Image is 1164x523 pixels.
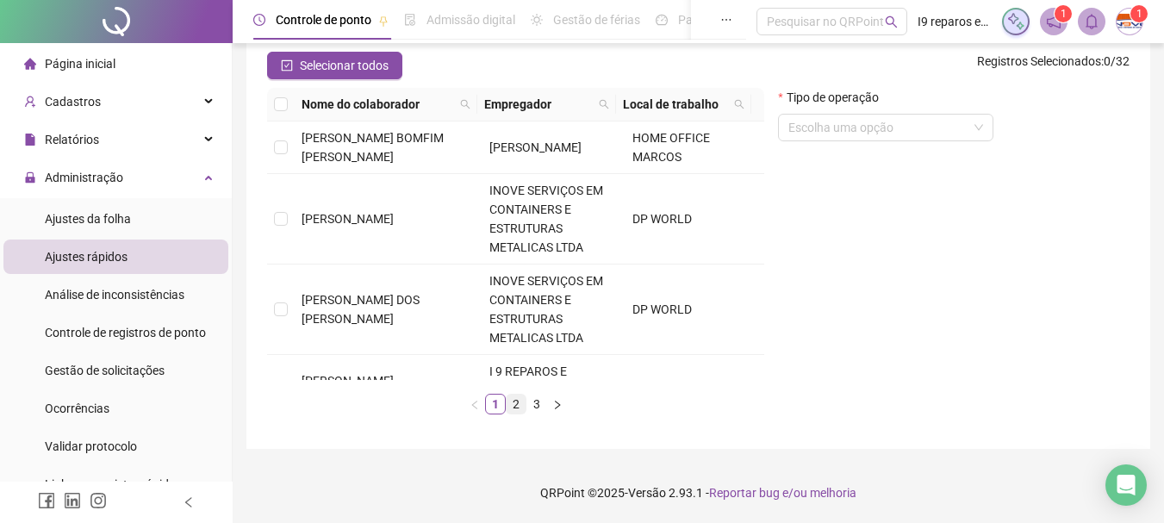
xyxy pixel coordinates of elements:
[464,394,485,414] button: left
[276,13,371,27] span: Controle de ponto
[506,394,526,414] li: 2
[1061,8,1067,20] span: 1
[457,91,474,117] span: search
[547,394,568,414] button: right
[977,52,1130,79] span: : 0 / 32
[45,288,184,302] span: Análise de inconsistências
[720,14,732,26] span: ellipsis
[302,95,453,114] span: Nome do colaborador
[678,13,745,27] span: Painel do DP
[632,302,692,316] span: DP WORLD
[628,486,666,500] span: Versão
[267,52,402,79] button: Selecionar todos
[1117,9,1142,34] img: 90218
[623,95,728,114] span: Local de trabalho
[484,95,591,114] span: Empregador
[45,477,176,491] span: Link para registro rápido
[1130,5,1148,22] sup: Atualize o seu contato no menu Meus Dados
[45,133,99,146] span: Relatórios
[464,394,485,414] li: Página anterior
[632,212,692,226] span: DP WORLD
[489,364,592,416] span: I 9 REPAROS E SERVIÇOS EM CONTAINERS LTDA
[778,88,889,107] label: Tipo de operação
[1136,8,1142,20] span: 1
[302,212,394,226] span: [PERSON_NAME]
[531,14,543,26] span: sun
[302,293,420,326] span: [PERSON_NAME] DOS [PERSON_NAME]
[45,171,123,184] span: Administração
[1055,5,1072,22] sup: 1
[599,99,609,109] span: search
[485,394,506,414] li: 1
[253,14,265,26] span: clock-circle
[183,496,195,508] span: left
[547,394,568,414] li: Próxima página
[918,12,992,31] span: I9 reparos em Containers
[489,184,603,254] span: INOVE SERVIÇOS EM CONTAINERS E ESTRUTURAS METALICAS LTDA
[553,13,640,27] span: Gestão de férias
[656,14,668,26] span: dashboard
[24,96,36,108] span: user-add
[1046,14,1061,29] span: notification
[378,16,389,26] span: pushpin
[460,99,470,109] span: search
[45,57,115,71] span: Página inicial
[885,16,898,28] span: search
[489,140,582,154] span: [PERSON_NAME]
[90,492,107,509] span: instagram
[977,54,1101,68] span: Registros Selecionados
[281,59,293,72] span: check-square
[24,171,36,184] span: lock
[709,486,856,500] span: Reportar bug e/ou melhoria
[734,99,744,109] span: search
[507,395,526,414] a: 2
[45,95,101,109] span: Cadastros
[45,402,109,415] span: Ocorrências
[45,326,206,339] span: Controle de registros de ponto
[470,400,480,410] span: left
[300,56,389,75] span: Selecionar todos
[45,212,131,226] span: Ajustes da folha
[45,364,165,377] span: Gestão de solicitações
[486,395,505,414] a: 1
[45,250,128,264] span: Ajustes rápidos
[426,13,515,27] span: Admissão digital
[632,131,710,164] span: HOME OFFICE MARCOS
[302,131,444,164] span: [PERSON_NAME] BOMFIM [PERSON_NAME]
[1084,14,1099,29] span: bell
[24,58,36,70] span: home
[38,492,55,509] span: facebook
[233,463,1164,523] footer: QRPoint © 2025 - 2.93.1 -
[1105,464,1147,506] div: Open Intercom Messenger
[526,394,547,414] li: 3
[45,439,137,453] span: Validar protocolo
[527,395,546,414] a: 3
[489,274,603,345] span: INOVE SERVIÇOS EM CONTAINERS E ESTRUTURAS METALICAS LTDA
[24,134,36,146] span: file
[404,14,416,26] span: file-done
[595,91,613,117] span: search
[1006,12,1025,31] img: sparkle-icon.fc2bf0ac1784a2077858766a79e2daf3.svg
[731,91,748,117] span: search
[552,400,563,410] span: right
[302,374,394,407] span: [PERSON_NAME] [PERSON_NAME]
[64,492,81,509] span: linkedin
